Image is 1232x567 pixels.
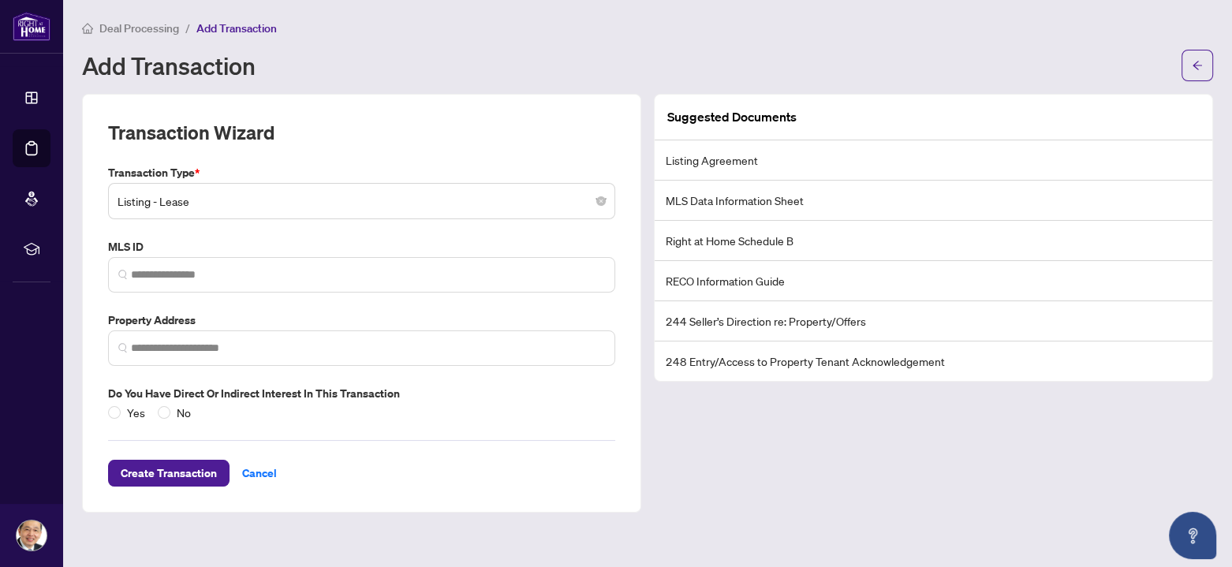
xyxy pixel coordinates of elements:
label: Do you have direct or indirect interest in this transaction [108,385,615,402]
span: No [170,404,197,421]
img: search_icon [118,343,128,353]
label: MLS ID [108,238,615,256]
li: RECO Information Guide [655,261,1212,301]
span: Create Transaction [121,461,217,486]
span: Cancel [242,461,277,486]
img: Profile Icon [17,520,47,550]
span: Listing - Lease [118,186,606,216]
button: Cancel [230,460,289,487]
li: 244 Seller’s Direction re: Property/Offers [655,301,1212,341]
img: logo [13,12,50,41]
span: close-circle [596,196,606,206]
span: Add Transaction [196,21,277,35]
button: Create Transaction [108,460,230,487]
span: arrow-left [1192,60,1203,71]
h2: Transaction Wizard [108,120,274,145]
span: home [82,23,93,34]
h1: Add Transaction [82,53,256,78]
label: Transaction Type [108,164,615,181]
span: Deal Processing [99,21,179,35]
li: / [185,19,190,37]
button: Open asap [1169,512,1216,559]
li: 248 Entry/Access to Property Tenant Acknowledgement [655,341,1212,381]
li: MLS Data Information Sheet [655,181,1212,221]
span: Yes [121,404,151,421]
img: search_icon [118,270,128,279]
article: Suggested Documents [667,107,797,127]
li: Right at Home Schedule B [655,221,1212,261]
li: Listing Agreement [655,140,1212,181]
label: Property Address [108,311,615,329]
